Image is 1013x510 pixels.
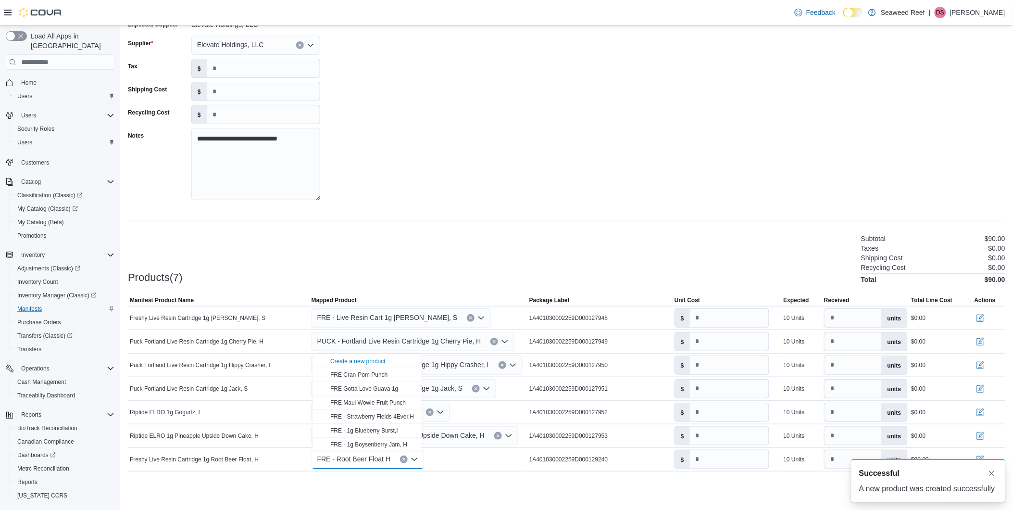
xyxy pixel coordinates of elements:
span: Riptide ELRO 1g Gogurtz, I [130,408,200,416]
button: Clear input [467,314,475,322]
a: My Catalog (Beta) [13,217,68,228]
input: Dark Mode [843,8,863,18]
a: Metrc Reconciliation [13,463,73,474]
label: $ [675,403,690,421]
span: Classification (Classic) [13,190,114,201]
div: 10 Units [784,456,805,463]
a: Inventory Manager (Classic) [10,289,118,302]
span: Inventory Count [17,278,58,286]
p: $90.00 [985,235,1005,242]
button: Inventory [2,248,118,262]
span: Puck Fortland Live Resin Cartridge 1g Cherry Pie, H [130,338,263,345]
span: Dashboards [17,451,56,459]
span: Adjustments (Classic) [13,263,114,274]
p: $0.00 [988,264,1005,271]
h6: Shipping Cost [861,254,903,262]
div: 10 Units [784,408,805,416]
label: Supplier [128,39,153,47]
a: Classification (Classic) [10,189,118,202]
label: units [882,356,907,374]
label: units [882,427,907,445]
button: Purchase Orders [10,316,118,329]
span: Inventory Count [13,276,114,288]
button: Promotions [10,229,118,242]
span: Transfers (Classic) [17,332,73,340]
span: Cash Management [17,378,66,386]
button: BioTrack Reconciliation [10,421,118,435]
button: Clear input [400,456,408,463]
button: FRE Cran-Pom Punch [313,368,422,382]
span: Inventory Manager (Classic) [13,290,114,301]
button: Traceabilty Dashboard [10,389,118,402]
span: 1A401030002259D000129240 [529,456,608,463]
p: | [929,7,931,18]
span: Riptide ELRO 1g Pineapple Upside Down Cake, H [130,432,259,440]
button: Inventory [17,249,49,261]
span: Inventory [21,251,45,259]
span: Purchase Orders [13,317,114,328]
span: Canadian Compliance [17,438,74,446]
a: Adjustments (Classic) [10,262,118,275]
span: Transfers (Classic) [13,330,114,342]
h3: Products(7) [128,272,183,283]
span: Classification (Classic) [17,191,83,199]
button: Operations [17,363,53,374]
button: Users [17,110,40,121]
a: Purchase Orders [13,317,65,328]
div: A new product was created successfully [859,483,998,495]
button: Open list of options [477,314,485,322]
div: David Schwab [935,7,946,18]
h4: Total [861,276,876,283]
label: $ [675,427,690,445]
div: $0.00 [912,314,926,322]
span: Freshy Live Resin Cartridge 1g [PERSON_NAME], S [130,314,265,322]
button: FRE Maui Wowie Fruit Punch [313,396,422,410]
button: Clear input [490,338,498,345]
span: Catalog [17,176,114,188]
button: Dismiss toast [986,468,998,479]
button: Inventory Count [10,275,118,289]
span: Promotions [13,230,114,242]
span: Home [17,76,114,89]
a: Traceabilty Dashboard [13,390,79,401]
a: Transfers (Classic) [13,330,76,342]
span: Manifests [17,305,42,313]
span: Users [17,92,32,100]
span: Operations [21,365,50,372]
button: FRE - Strawberry Fields 4Ever,H [313,410,422,424]
label: $ [192,82,207,101]
span: 1A401030002259D000127951 [529,385,608,393]
span: Transfers [13,344,114,355]
span: 1A401030002259D000127948 [529,314,608,322]
button: Catalog [17,176,45,188]
span: Puck Fortland Live Resin Cartridge 1g Jack, S [130,385,248,393]
a: Canadian Compliance [13,436,78,447]
div: $0.00 [912,432,926,440]
button: FRE - 1g Boysenberry Jam, H [313,438,422,452]
a: Manifests [13,303,46,315]
span: Successful [859,468,900,479]
a: [US_STATE] CCRS [13,490,71,501]
label: $ [192,105,207,124]
span: Home [21,79,37,87]
span: Puck Fortland Live Resin Cartridge 1g Hippy Crasher, I [130,361,270,369]
span: 1A401030002259D000127949 [529,338,608,345]
span: Feedback [806,8,836,17]
span: Reports [21,411,41,419]
span: Reports [17,409,114,421]
h4: $90.00 [985,276,1005,283]
span: [US_STATE] CCRS [17,492,67,499]
a: Dashboards [13,449,60,461]
button: Clear input [472,385,480,393]
button: Reports [10,475,118,489]
span: Metrc Reconciliation [13,463,114,474]
button: Manifests [10,302,118,316]
a: Dashboards [10,448,118,462]
span: Metrc Reconciliation [17,465,69,472]
label: units [882,332,907,351]
label: Notes [128,132,144,140]
div: 10 Units [784,361,805,369]
h6: Subtotal [861,235,886,242]
span: My Catalog (Classic) [13,203,114,215]
span: Manifest Product Name [130,296,194,304]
